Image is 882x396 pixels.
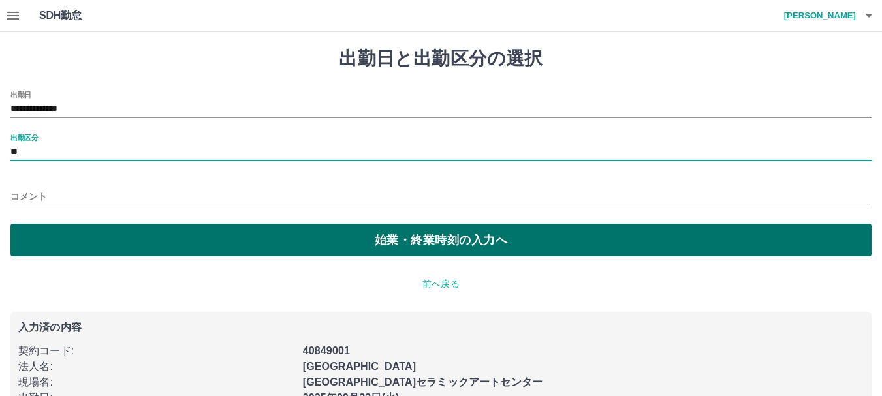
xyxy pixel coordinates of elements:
p: 契約コード : [18,343,295,359]
button: 始業・終業時刻の入力へ [10,224,872,256]
p: 現場名 : [18,374,295,390]
p: 法人名 : [18,359,295,374]
h1: 出勤日と出勤区分の選択 [10,48,872,70]
label: 出勤日 [10,89,31,99]
b: 40849001 [303,345,350,356]
b: [GEOGRAPHIC_DATA]セラミックアートセンター [303,376,543,388]
p: 前へ戻る [10,277,872,291]
p: 入力済の内容 [18,322,864,333]
label: 出勤区分 [10,132,38,142]
b: [GEOGRAPHIC_DATA] [303,361,417,372]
